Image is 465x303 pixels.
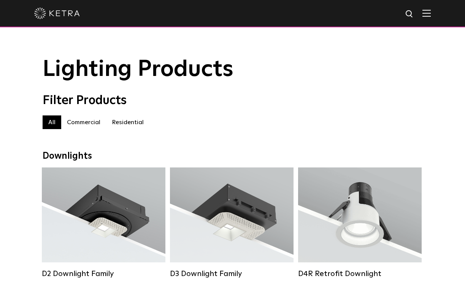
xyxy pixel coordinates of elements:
[42,269,165,278] div: D2 Downlight Family
[298,167,422,278] a: D4R Retrofit Downlight Lumen Output:800Colors:White / BlackBeam Angles:15° / 25° / 40° / 60°Watta...
[43,151,423,162] div: Downlights
[34,8,80,19] img: ketra-logo-2019-white
[405,9,414,19] img: search icon
[43,58,233,81] span: Lighting Products
[61,115,106,129] label: Commercial
[422,9,431,17] img: Hamburger%20Nav.svg
[170,269,294,278] div: D3 Downlight Family
[106,115,149,129] label: Residential
[43,93,423,108] div: Filter Products
[170,167,294,278] a: D3 Downlight Family Lumen Output:700 / 900 / 1100Colors:White / Black / Silver / Bronze / Paintab...
[43,115,61,129] label: All
[42,167,165,278] a: D2 Downlight Family Lumen Output:1200Colors:White / Black / Gloss Black / Silver / Bronze / Silve...
[298,269,422,278] div: D4R Retrofit Downlight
